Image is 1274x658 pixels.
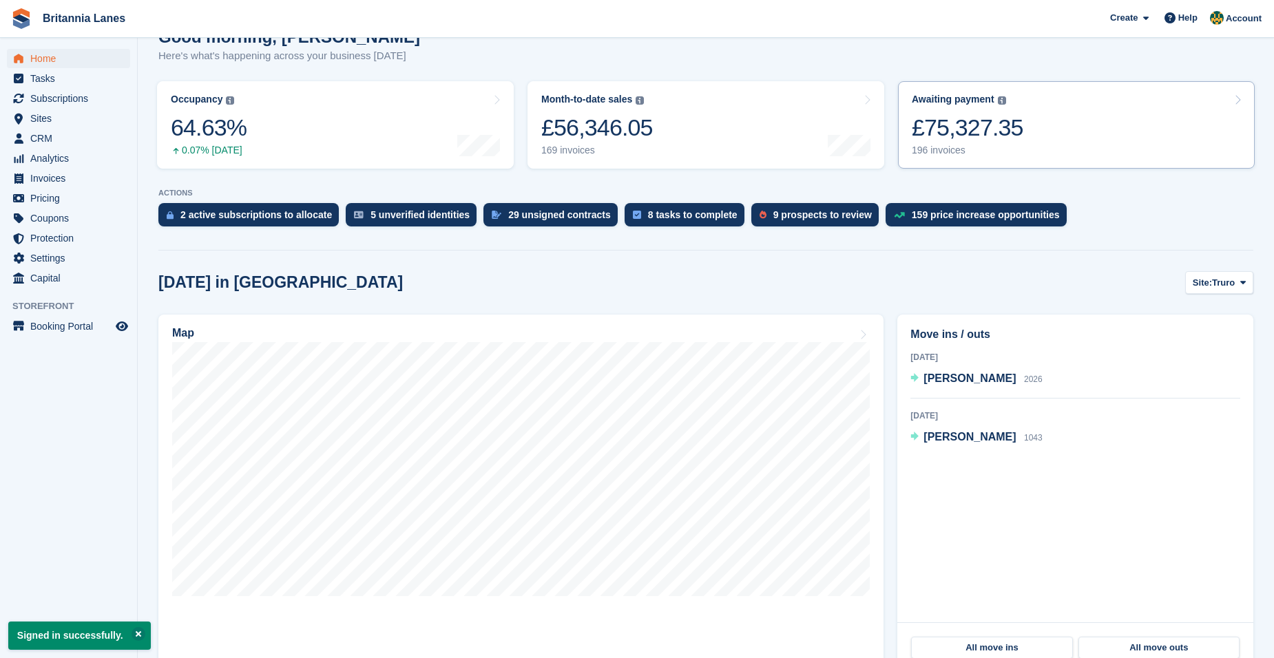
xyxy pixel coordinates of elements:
img: task-75834270c22a3079a89374b754ae025e5fb1db73e45f91037f5363f120a921f8.svg [633,211,641,219]
a: menu [7,169,130,188]
span: Booking Portal [30,317,113,336]
img: icon-info-grey-7440780725fd019a000dd9b08b2336e03edf1995a4989e88bcd33f0948082b44.svg [226,96,234,105]
img: icon-info-grey-7440780725fd019a000dd9b08b2336e03edf1995a4989e88bcd33f0948082b44.svg [636,96,644,105]
a: Month-to-date sales £56,346.05 169 invoices [528,81,884,169]
a: menu [7,268,130,288]
div: £75,327.35 [912,114,1023,142]
span: Protection [30,229,113,248]
a: menu [7,189,130,208]
span: 2026 [1024,374,1043,384]
div: 29 unsigned contracts [508,209,611,220]
p: Here's what's happening across your business [DATE] [158,48,420,64]
div: [DATE] [910,351,1240,363]
h2: Map [172,327,194,339]
span: Analytics [30,149,113,168]
span: Tasks [30,69,113,88]
a: menu [7,248,130,268]
a: 2 active subscriptions to allocate [158,203,346,233]
p: Signed in successfully. [8,622,151,650]
h2: Move ins / outs [910,326,1240,343]
div: 9 prospects to review [773,209,872,220]
span: Capital [30,268,113,288]
div: Awaiting payment [912,94,994,105]
span: Help [1178,11,1198,25]
a: Britannia Lanes [37,7,131,30]
span: 1043 [1024,433,1043,443]
a: menu [7,317,130,336]
a: menu [7,109,130,128]
span: Account [1226,12,1262,25]
div: Month-to-date sales [541,94,632,105]
a: menu [7,209,130,228]
div: [DATE] [910,410,1240,422]
a: menu [7,69,130,88]
div: 5 unverified identities [370,209,470,220]
a: Preview store [114,318,130,335]
a: 29 unsigned contracts [483,203,625,233]
p: ACTIONS [158,189,1253,198]
img: active_subscription_to_allocate_icon-d502201f5373d7db506a760aba3b589e785aa758c864c3986d89f69b8ff3... [167,211,174,220]
a: 5 unverified identities [346,203,483,233]
span: Settings [30,248,113,268]
span: Site: [1193,276,1212,290]
span: Home [30,49,113,68]
img: contract_signature_icon-13c848040528278c33f63329250d36e43548de30e8caae1d1a13099fd9432cc5.svg [492,211,501,219]
img: icon-info-grey-7440780725fd019a000dd9b08b2336e03edf1995a4989e88bcd33f0948082b44.svg [998,96,1006,105]
a: 8 tasks to complete [625,203,751,233]
span: Pricing [30,189,113,208]
img: verify_identity-adf6edd0f0f0b5bbfe63781bf79b02c33cf7c696d77639b501bdc392416b5a36.svg [354,211,364,219]
span: Subscriptions [30,89,113,108]
img: Sarah Lane [1210,11,1224,25]
a: menu [7,49,130,68]
img: prospect-51fa495bee0391a8d652442698ab0144808aea92771e9ea1ae160a38d050c398.svg [760,211,766,219]
a: [PERSON_NAME] 2026 [910,370,1042,388]
button: Site: Truro [1185,271,1253,294]
a: menu [7,229,130,248]
a: Occupancy 64.63% 0.07% [DATE] [157,81,514,169]
span: [PERSON_NAME] [923,372,1016,384]
div: Occupancy [171,94,222,105]
div: 159 price increase opportunities [912,209,1060,220]
span: Invoices [30,169,113,188]
span: Sites [30,109,113,128]
img: price_increase_opportunities-93ffe204e8149a01c8c9dc8f82e8f89637d9d84a8eef4429ea346261dce0b2c0.svg [894,212,905,218]
div: 2 active subscriptions to allocate [180,209,332,220]
a: menu [7,149,130,168]
span: CRM [30,129,113,148]
span: [PERSON_NAME] [923,431,1016,443]
a: 159 price increase opportunities [886,203,1074,233]
a: 9 prospects to review [751,203,886,233]
div: 169 invoices [541,145,653,156]
a: Awaiting payment £75,327.35 196 invoices [898,81,1255,169]
img: stora-icon-8386f47178a22dfd0bd8f6a31ec36ba5ce8667c1dd55bd0f319d3a0aa187defe.svg [11,8,32,29]
a: menu [7,89,130,108]
span: Truro [1212,276,1235,290]
span: Storefront [12,299,137,313]
div: 0.07% [DATE] [171,145,247,156]
span: Create [1110,11,1138,25]
div: 196 invoices [912,145,1023,156]
a: menu [7,129,130,148]
span: Coupons [30,209,113,228]
h2: [DATE] in [GEOGRAPHIC_DATA] [158,273,403,292]
a: [PERSON_NAME] 1043 [910,429,1042,447]
div: £56,346.05 [541,114,653,142]
div: 8 tasks to complete [648,209,738,220]
div: 64.63% [171,114,247,142]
